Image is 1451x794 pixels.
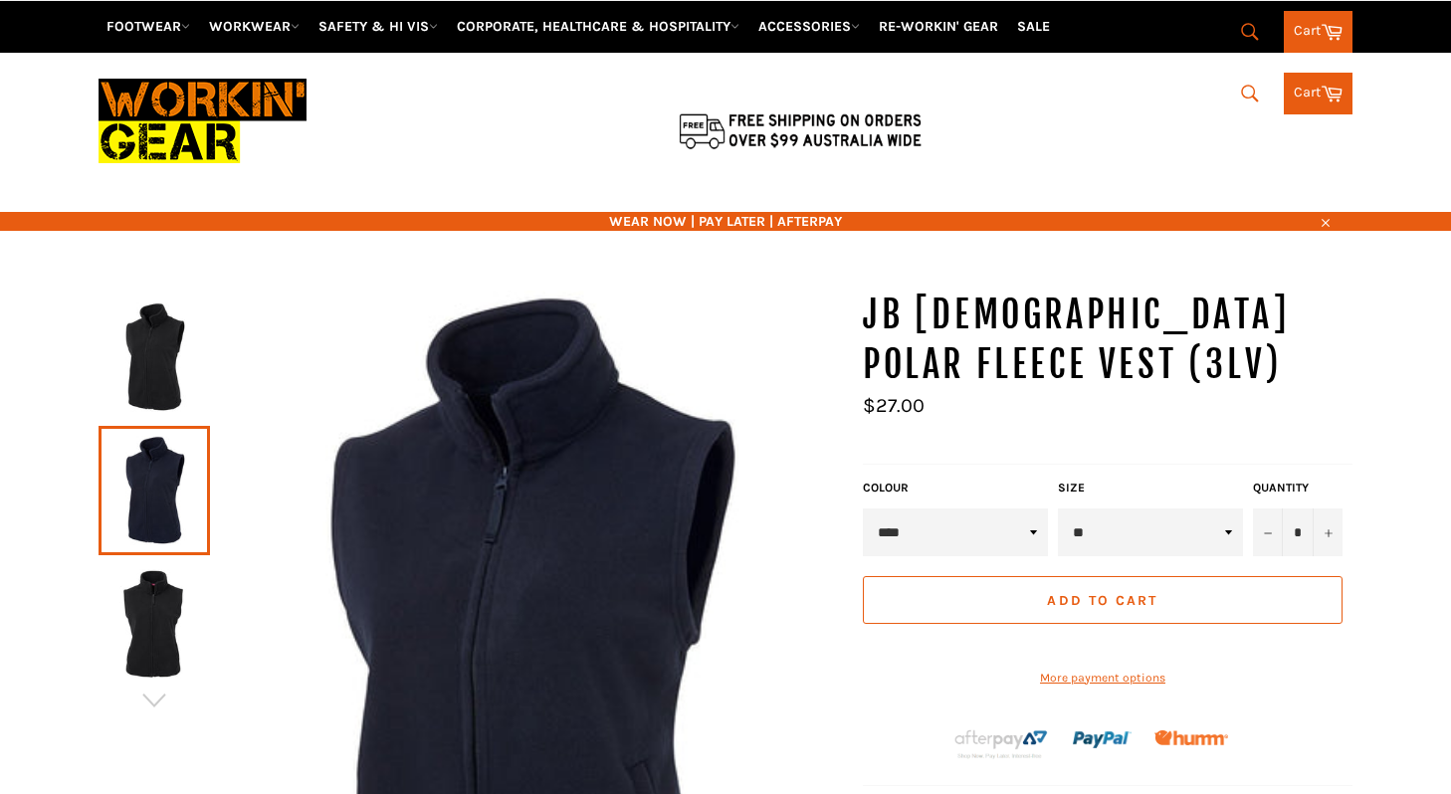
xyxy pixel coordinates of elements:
[201,9,308,44] a: WORKWEAR
[1284,11,1352,53] a: Cart
[1073,710,1132,769] img: paypal.png
[863,576,1343,624] button: Add to Cart
[108,302,200,412] img: Workin Gear Ladies Polar Fleece Vest
[1313,508,1343,556] button: Increase item quantity by one
[863,291,1352,389] h1: JB [DEMOGRAPHIC_DATA] Polar Fleece Vest (3LV)
[863,480,1048,496] label: COLOUR
[1253,480,1343,496] label: Quantity
[1009,9,1058,44] a: SALE
[1154,730,1228,745] img: Humm_core_logo_RGB-01_300x60px_small_195d8312-4386-4de7-b182-0ef9b6303a37.png
[311,9,446,44] a: SAFETY & HI VIS
[863,670,1343,687] a: More payment options
[449,9,747,44] a: CORPORATE, HEALTHCARE & HOSPITALITY
[750,9,868,44] a: ACCESSORIES
[863,394,925,417] span: $27.00
[1253,508,1283,556] button: Reduce item quantity by one
[871,9,1006,44] a: RE-WORKIN' GEAR
[1284,73,1352,114] a: Cart
[99,212,1352,231] span: WEAR NOW | PAY LATER | AFTERPAY
[1047,592,1157,609] span: Add to Cart
[1058,480,1243,496] label: Size
[108,569,200,679] img: Workin Gear Ladies Polar Fleece Vest
[676,109,925,151] img: Flat $9.95 shipping Australia wide
[99,65,307,177] img: Workin Gear leaders in Workwear, Safety Boots, PPE, Uniforms. Australia's No.1 in Workwear
[99,9,198,44] a: FOOTWEAR
[952,727,1050,761] img: Afterpay-Logo-on-dark-bg_large.png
